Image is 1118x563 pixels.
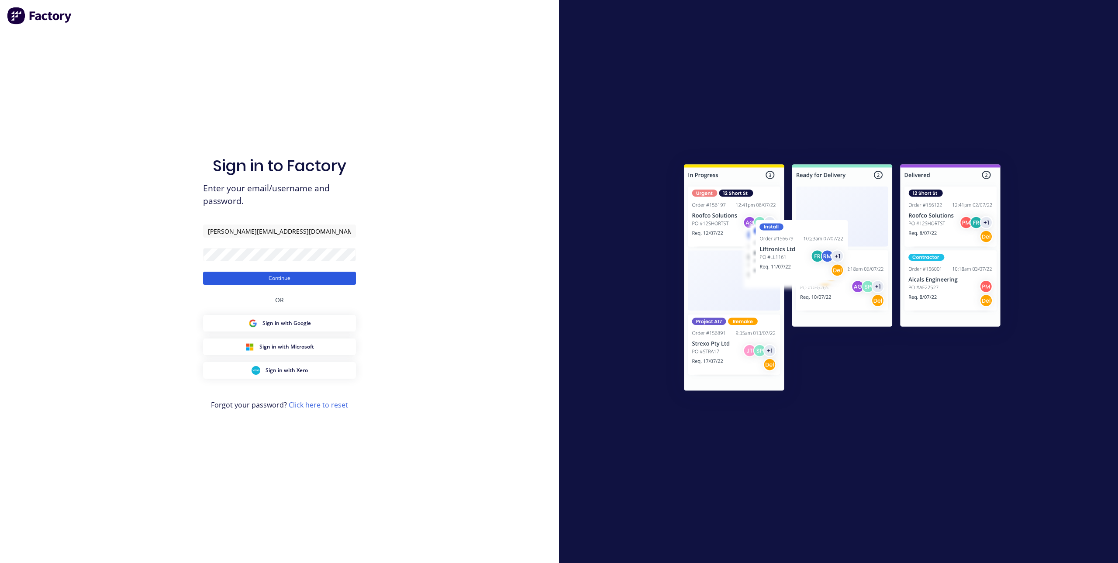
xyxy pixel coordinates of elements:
a: Click here to reset [289,400,348,410]
button: Google Sign inSign in with Google [203,315,356,332]
span: Sign in with Google [262,319,311,327]
input: Email/Username [203,225,356,238]
span: Sign in with Xero [266,366,308,374]
button: Microsoft Sign inSign in with Microsoft [203,338,356,355]
img: Sign in [665,147,1020,411]
div: OR [275,285,284,315]
img: Xero Sign in [252,366,260,375]
img: Microsoft Sign in [245,342,254,351]
span: Forgot your password? [211,400,348,410]
img: Factory [7,7,72,24]
span: Sign in with Microsoft [259,343,314,351]
h1: Sign in to Factory [213,156,346,175]
span: Enter your email/username and password. [203,182,356,207]
button: Continue [203,272,356,285]
img: Google Sign in [248,319,257,328]
button: Xero Sign inSign in with Xero [203,362,356,379]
